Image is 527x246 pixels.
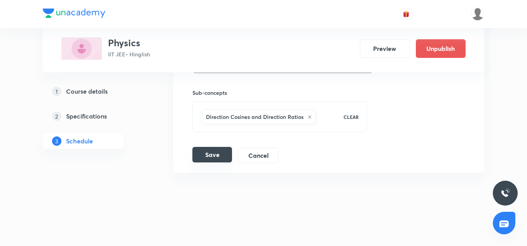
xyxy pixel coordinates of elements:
h6: Sub-concepts [192,89,367,97]
h5: Schedule [66,136,93,146]
p: IIT JEE • Hinglish [108,50,150,58]
a: Company Logo [43,9,105,20]
img: Company Logo [43,9,105,18]
a: 1Course details [43,84,148,99]
button: avatar [400,8,412,20]
img: Anshumaan Gangrade [471,7,484,21]
button: Cancel [238,148,278,163]
button: Save [192,147,232,162]
p: 2 [52,112,61,121]
h6: Direction Cosines and Direction Ratios [206,113,304,121]
img: ttu [501,188,510,198]
button: Unpublish [416,39,466,58]
h5: Specifications [66,112,107,121]
img: 45081D3B-6D13-4A9B-8257-2562603E528C_plus.png [61,37,102,60]
button: Preview [360,39,410,58]
p: CLEAR [344,113,359,120]
a: 2Specifications [43,108,148,124]
h3: Physics [108,37,150,49]
p: 3 [52,136,61,146]
h5: Course details [66,87,108,96]
p: 1 [52,87,61,96]
img: avatar [403,10,410,17]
